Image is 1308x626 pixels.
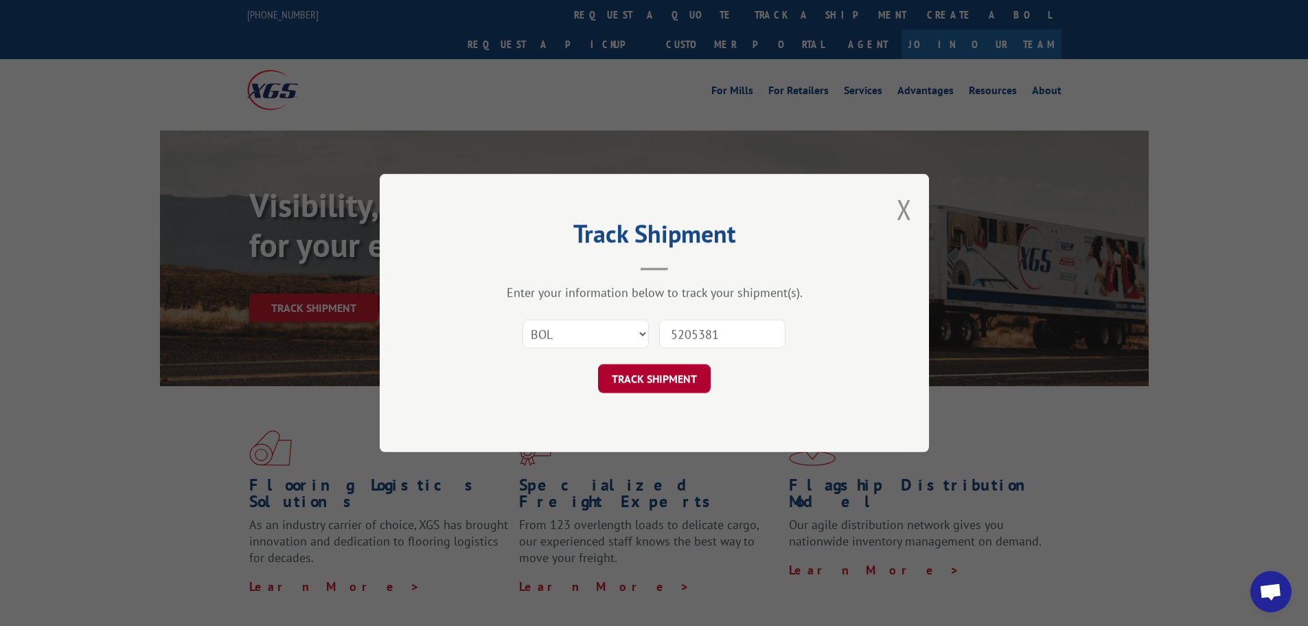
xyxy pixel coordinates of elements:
button: Close modal [897,191,912,227]
button: TRACK SHIPMENT [598,364,711,393]
h2: Track Shipment [448,224,860,250]
input: Number(s) [659,320,785,348]
a: Open chat [1250,571,1292,612]
div: Enter your information below to track your shipment(s). [448,284,860,300]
